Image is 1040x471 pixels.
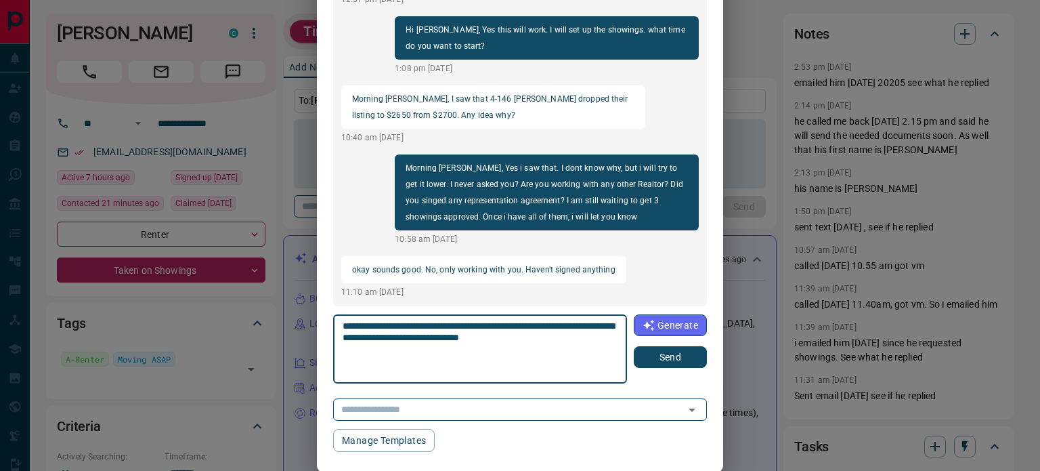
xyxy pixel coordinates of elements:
[634,314,707,336] button: Generate
[634,346,707,368] button: Send
[406,160,688,225] p: Morning [PERSON_NAME], Yes i saw that. I dont know why, but i will try to get it lower. I never a...
[406,22,688,54] p: Hi [PERSON_NAME], Yes this will work. I will set up the showings. what time do you want to start?
[682,401,701,419] button: Open
[395,233,699,245] p: 10:58 am [DATE]
[333,429,435,452] button: Manage Templates
[395,62,699,75] p: 1:08 pm [DATE]
[352,91,634,123] p: Morning [PERSON_NAME], I saw that 4-146 [PERSON_NAME] dropped their listing to $2650 from $2700. ...
[341,131,645,144] p: 10:40 am [DATE]
[341,286,626,298] p: 11:10 am [DATE]
[352,262,615,278] p: okay sounds good. No, only working with you. Haven't signed anything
